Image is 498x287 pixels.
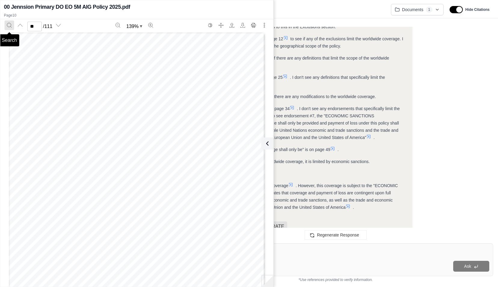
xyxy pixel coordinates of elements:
span: Hide Citations [465,7,490,12]
button: Open file [227,20,237,30]
span: This means that while the policy provides worldwide coverage, it is limited by economic sanctions. [188,159,370,164]
button: Print [249,20,258,30]
button: Documents1 [391,4,444,15]
input: Enter a page number [27,22,42,31]
button: Previous page [15,20,25,30]
span: Yes, the policy generally provides worldwide coverage [188,183,288,188]
span: 139 % [126,23,139,30]
button: Zoom out [113,20,123,30]
span: Now I will check the definitions section to see if there are any definitions that limit the scope... [188,56,389,68]
button: Regenerate Response [305,230,367,240]
span: . [353,205,354,210]
h2: 00 Jennsion Primary DO EO 5M AIG Policy 2025.pdf [4,3,130,11]
button: Zoom in [146,20,155,30]
span: . [373,135,375,140]
p: Page 10 [4,13,270,18]
span: Documents [402,7,423,13]
button: Search [5,20,14,30]
span: . [337,147,339,152]
button: Next page [54,20,63,30]
span: 1 [426,7,433,13]
span: / 111 [43,23,52,30]
span: I will now review the Definitions section on page 25 [188,75,283,80]
span: Regenerate Response [317,233,359,237]
button: Download [238,20,247,30]
span: I will now review the Exclusions section on page 12 [188,36,283,41]
span: to see if any of the exclusions limit the worldwide coverage. I don't see any exclusions that spe... [188,36,403,48]
button: More actions [260,20,269,30]
span: . I don't see any endorsements that specifically limit the geographical scope of the policy, howe... [188,106,400,125]
span: Ask [464,264,471,269]
button: Ask [453,261,489,272]
span: Finally, I will check the endorsements to see if there are any modifications to the worldwide cov... [188,94,376,99]
span: , which states that coverage and payment of loss are contingent upon full compliance with enforce... [188,190,393,210]
button: Full screen [216,20,226,30]
button: Zoom document [124,22,145,31]
div: *Use references provided to verify information. [178,276,493,282]
button: Switch to the dark theme [205,20,215,30]
span: , which states: "Coverage shall only be provided and payment of loss under this policy shall only... [188,121,399,140]
div: Edit Title [176,6,386,15]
